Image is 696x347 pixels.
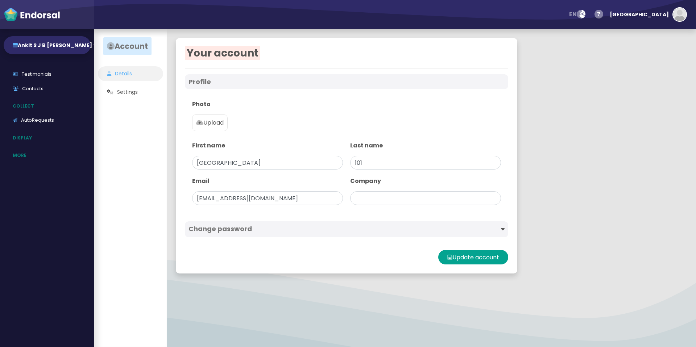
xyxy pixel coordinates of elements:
[4,81,91,96] a: Contacts
[438,250,508,264] button: Update account
[4,99,94,113] p: Collect
[564,7,590,22] button: en
[4,131,94,145] p: Display
[192,141,343,150] p: First name
[610,4,669,25] div: [GEOGRAPHIC_DATA]
[4,36,91,54] button: Ankit S J B [PERSON_NAME]
[196,118,224,127] p: Upload
[4,67,91,81] a: Testimonials
[188,225,347,233] h4: Change password
[569,10,577,18] span: en
[103,37,152,55] span: Account
[188,78,505,86] h4: Profile
[98,66,163,81] a: Details
[4,7,60,22] img: endorsal-logo-white@2x.png
[4,149,94,162] p: More
[350,141,501,150] p: Last name
[673,8,686,21] img: default-avatar.jpg
[98,85,163,100] a: Settings
[4,113,91,127] a: AutoRequests
[192,100,501,109] p: Photo
[350,177,501,185] p: Company
[192,177,343,185] p: Email
[185,46,260,60] span: Your account
[606,4,687,25] button: [GEOGRAPHIC_DATA]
